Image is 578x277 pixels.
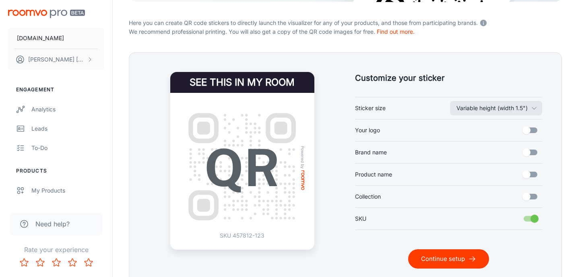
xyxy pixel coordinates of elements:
span: Powered by [299,146,307,169]
img: Roomvo PRO Beta [8,10,85,18]
p: SKU 457812-123 [220,231,264,240]
span: Brand name [355,148,387,157]
button: [DOMAIN_NAME] [8,28,104,49]
button: Rate 1 star [16,254,32,271]
div: My Products [31,186,104,195]
p: We recommend professional printing. You will also get a copy of the QR code images for free. [129,27,562,36]
span: Your logo [355,126,380,135]
p: Here you can create QR code stickers to directly launch the visualizer for any of your products, ... [129,17,562,27]
span: Sticker size [355,104,386,113]
span: Collection [355,192,381,201]
button: Sticker size [450,101,542,115]
button: Rate 3 star [48,254,64,271]
span: SKU [355,214,366,223]
button: Rate 5 star [81,254,97,271]
button: Rate 4 star [64,254,81,271]
p: [PERSON_NAME] [PERSON_NAME] [28,55,85,64]
span: Product name [355,170,392,179]
span: Need help? [35,219,70,229]
button: [PERSON_NAME] [PERSON_NAME] [8,49,104,70]
button: Continue setup [408,249,489,269]
p: [DOMAIN_NAME] [17,34,64,43]
div: Leads [31,124,104,133]
button: Rate 2 star [32,254,48,271]
h5: Customize your sticker [355,72,542,84]
div: To-do [31,144,104,152]
img: QR Code Example [180,105,305,229]
h4: See this in my room [170,72,314,93]
p: Rate your experience [6,245,106,254]
img: roomvo [301,170,304,190]
div: Analytics [31,105,104,114]
a: Find out more. [377,28,415,35]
